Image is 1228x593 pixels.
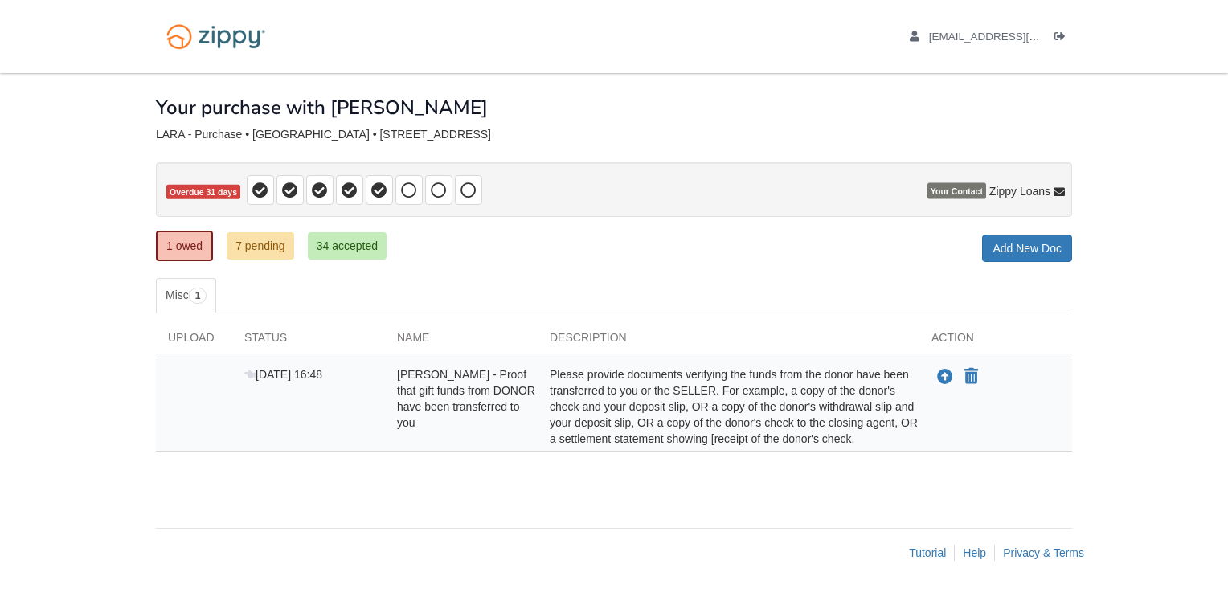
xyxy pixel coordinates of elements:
button: Declare Raquel Lara - Proof that gift funds from DONOR have been transferred to you not applicable [963,367,980,386]
img: Logo [156,16,276,57]
a: Log out [1054,31,1072,47]
span: [DATE] 16:48 [244,368,322,381]
h1: Your purchase with [PERSON_NAME] [156,97,488,118]
div: Upload [156,329,232,354]
div: Status [232,329,385,354]
span: Zippy Loans [989,183,1050,199]
a: Tutorial [909,546,946,559]
a: Privacy & Terms [1003,546,1084,559]
div: Description [538,329,919,354]
div: Name [385,329,538,354]
div: Please provide documents verifying the funds from the donor have been transferred to you or the S... [538,366,919,447]
a: edit profile [910,31,1113,47]
a: 1 owed [156,231,213,261]
span: raq2121@myyahoo.com [929,31,1113,43]
span: 1 [189,288,207,304]
div: LARA - Purchase • [GEOGRAPHIC_DATA] • [STREET_ADDRESS] [156,128,1072,141]
a: 34 accepted [308,232,387,260]
span: Your Contact [927,183,986,199]
a: Add New Doc [982,235,1072,262]
div: Action [919,329,1072,354]
span: Overdue 31 days [166,185,240,200]
span: [PERSON_NAME] - Proof that gift funds from DONOR have been transferred to you [397,368,535,429]
button: Upload Raquel Lara - Proof that gift funds from DONOR have been transferred to you [935,366,955,387]
a: Misc [156,278,216,313]
a: Help [963,546,986,559]
a: 7 pending [227,232,294,260]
